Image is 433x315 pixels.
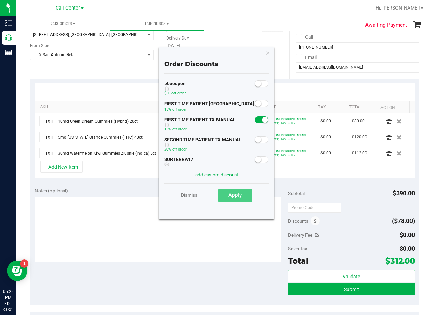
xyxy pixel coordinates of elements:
[30,50,145,60] span: TX San Antonio Retail
[288,256,308,266] span: Total
[7,261,27,281] iframe: Resource center
[228,192,242,198] span: Apply
[288,232,312,238] span: Delivery Fee
[352,118,365,124] span: $80.00
[400,231,415,238] span: $0.00
[296,42,419,52] input: Format: (999) 999-9999
[288,215,308,227] span: Discounts
[33,32,69,37] span: [STREET_ADDRESS]
[40,116,174,126] span: TX HT 10mg Green Dream Gummies (Hybrid) 20ct
[145,30,153,40] span: select
[268,149,308,157] span: CUSTOMER GROUP STACKABLE (TX VET): 20% off line
[166,42,284,49] div: [DATE]
[320,118,331,124] span: $0.00
[164,86,186,91] span: discount can be used with other discounts
[110,16,204,31] a: Purchases
[56,5,80,11] span: Call Center
[164,80,186,99] div: 50coupon
[181,189,197,201] a: Dismiss
[296,52,317,62] label: Email
[400,245,415,252] span: $0.00
[195,172,238,177] a: add custom discount
[288,246,307,251] span: Sales Tax
[40,132,174,142] span: TX HT 5mg [US_STATE] Orange Gummies (THC) 40ct
[40,161,83,173] button: + Add New Item
[288,203,341,213] input: Promo Code
[288,191,305,196] span: Subtotal
[39,116,183,126] span: NO DATA FOUND
[39,132,183,142] span: NO DATA FOUND
[256,105,310,110] a: Discount
[164,156,193,175] div: SURTERRA17
[164,137,241,155] div: SECOND TIME PATIENT TX-MANUAL
[164,100,254,115] div: FIRST TIME PATIENT [GEOGRAPHIC_DATA]
[296,32,313,42] label: Call
[30,43,50,49] label: From Store
[145,50,153,60] span: select
[164,123,235,127] span: discount can be used with other discounts
[16,16,110,31] a: Customers
[110,20,204,27] span: Purchases
[164,143,241,147] span: discount can be used with other discounts
[5,34,12,41] inline-svg: Call Center
[20,259,28,268] iframe: Resource center unread badge
[385,256,415,266] span: $312.00
[352,150,367,156] span: $112.00
[349,105,372,110] a: Total
[164,107,187,112] span: 15% off order
[164,162,193,167] span: discount can be used with other discounts
[164,91,186,95] span: $50 off order
[343,274,360,279] span: Validate
[5,49,12,56] inline-svg: Reports
[288,270,415,282] button: Validate
[315,233,319,237] i: Edit Delivery Fee
[320,150,331,156] span: $0.00
[35,188,68,193] span: Notes (optional)
[393,190,415,197] span: $390.00
[69,32,110,37] span: , [GEOGRAPHIC_DATA]
[164,147,187,152] span: 20% off order
[320,134,331,140] span: $0.00
[392,217,415,224] span: ($78.00)
[344,287,359,292] span: Submit
[40,105,182,110] a: SKU
[40,148,174,158] span: TX HT 30mg Watermelon Kiwi Gummies Zlushie (Indica) 5ct
[352,134,367,140] span: $120.00
[375,101,409,113] th: Action
[288,283,415,295] button: Submit
[164,116,235,135] div: FIRST TIME PATIENT TX-MANUAL
[3,288,13,307] p: 05:25 PM EDT
[164,127,187,131] span: 15% off order
[218,189,252,202] button: Apply
[376,5,420,11] span: Hi, [PERSON_NAME]!
[110,32,151,37] span: , [GEOGRAPHIC_DATA]
[5,20,12,27] inline-svg: Inventory
[16,20,110,27] span: Customers
[3,307,13,312] p: 08/21
[39,148,183,158] span: NO DATA FOUND
[365,21,407,29] span: Awaiting Payment
[268,117,308,125] span: CUSTOMER GROUP STACKABLE (TX VET): 20% off line
[164,61,269,68] h4: Order Discounts
[166,35,189,41] label: Delivery Day
[268,133,308,141] span: CUSTOMER GROUP STACKABLE (TX VET): 20% off line
[318,105,341,110] a: Tax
